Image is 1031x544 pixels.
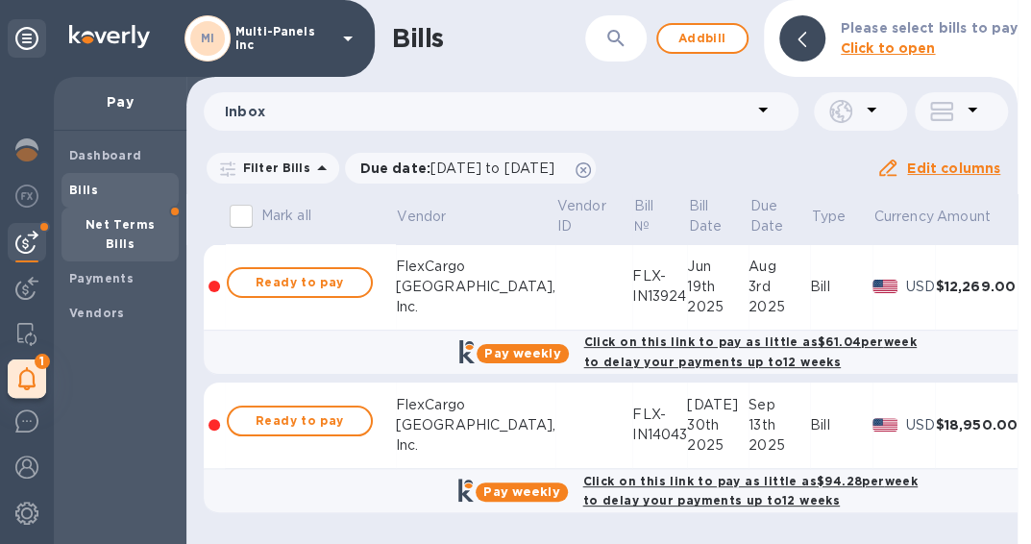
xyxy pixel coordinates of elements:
p: Mark all [261,206,311,226]
div: 3rd [749,277,810,297]
div: Bill [810,277,872,297]
button: Addbill [656,23,749,54]
button: Ready to pay [227,267,373,298]
div: [GEOGRAPHIC_DATA], [396,415,555,435]
b: MI [201,31,215,45]
b: Please select bills to pay [841,20,1018,36]
div: FLX-IN13924 [632,266,687,307]
div: FlexCargo [396,257,555,277]
b: Pay weekly [483,484,559,499]
span: Amount [937,207,1016,227]
b: Click on this link to pay as little as $61.04 per week to delay your payments up to 12 weeks [584,334,917,369]
span: Add bill [674,27,731,50]
b: Click on this link to pay as little as $94.28 per week to delay your payments up to 12 weeks [583,474,918,508]
div: [DATE] [687,395,749,415]
span: Bill Date [689,196,748,236]
b: Net Terms Bills [86,217,156,251]
span: Bill № [634,196,686,236]
div: 2025 [749,297,810,317]
b: Dashboard [69,148,142,162]
b: Pay weekly [484,346,560,360]
p: Type [812,207,847,227]
span: [DATE] to [DATE] [430,161,554,176]
p: Multi-Panels Inc [235,25,331,52]
div: Aug [749,257,810,277]
p: USD [905,277,935,297]
div: Inc. [396,435,555,456]
div: Bill [810,415,872,435]
span: Due Date [750,196,809,236]
span: Vendor ID [557,196,631,236]
p: Bill Date [689,196,723,236]
div: 30th [687,415,749,435]
p: Due Date [750,196,784,236]
p: Vendor [397,207,446,227]
span: Type [812,207,871,227]
div: $18,950.00 [935,415,1018,434]
p: Filter Bills [235,160,310,176]
p: USD [905,415,935,435]
div: Inc. [396,297,555,317]
button: Ready to pay [227,406,373,436]
u: Edit columns [907,161,1000,176]
p: Pay [69,92,171,111]
b: Payments [69,271,134,285]
h1: Bills [392,23,444,54]
div: Sep [749,395,810,415]
span: Vendor [397,207,471,227]
p: Currency [874,207,934,227]
div: 19th [687,277,749,297]
p: Bill № [634,196,661,236]
div: Jun [687,257,749,277]
span: Ready to pay [244,409,356,433]
span: Ready to pay [244,271,356,294]
b: Vendors [69,306,125,320]
span: 1 [35,354,50,369]
p: Vendor ID [557,196,606,236]
b: Bills [69,183,98,197]
p: Amount [937,207,991,227]
div: 2025 [687,435,749,456]
p: Inbox [225,102,751,121]
div: 2025 [749,435,810,456]
div: Unpin categories [8,19,46,58]
div: 2025 [687,297,749,317]
div: [GEOGRAPHIC_DATA], [396,277,555,297]
div: FlexCargo [396,395,555,415]
img: Foreign exchange [15,185,38,208]
div: Due date:[DATE] to [DATE] [345,153,597,184]
div: 13th [749,415,810,435]
p: Due date : [360,159,565,178]
b: Click to open [841,40,936,56]
div: $12,269.00 [935,277,1018,296]
img: Logo [69,25,150,48]
img: USD [872,418,898,432]
div: FLX-IN14043 [632,405,687,445]
img: USD [872,280,898,293]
